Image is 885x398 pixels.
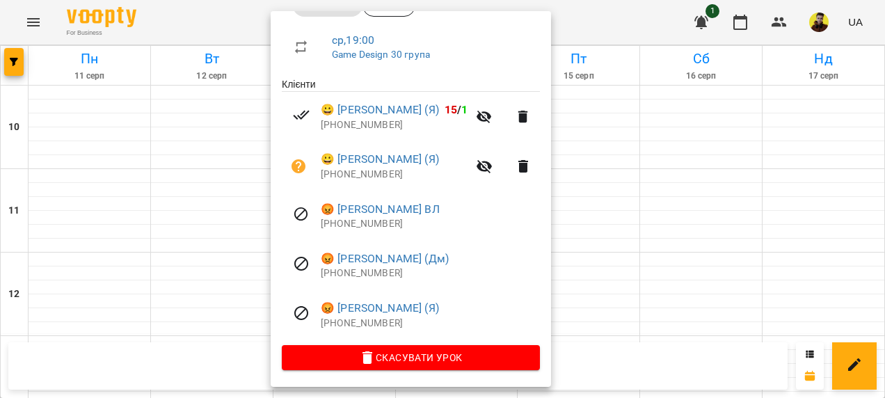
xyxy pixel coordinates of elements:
[445,103,468,116] b: /
[293,349,529,366] span: Скасувати Урок
[445,103,457,116] span: 15
[321,168,468,182] p: [PHONE_NUMBER]
[332,49,430,60] a: Game Design 30 група
[321,217,540,231] p: [PHONE_NUMBER]
[282,77,540,345] ul: Клієнти
[461,103,468,116] span: 1
[321,201,440,218] a: 😡 [PERSON_NAME] ВЛ
[321,300,439,317] a: 😡 [PERSON_NAME] (Я)
[321,266,540,280] p: [PHONE_NUMBER]
[321,151,439,168] a: 😀 [PERSON_NAME] (Я)
[321,317,540,331] p: [PHONE_NUMBER]
[293,305,310,321] svg: Візит скасовано
[293,255,310,272] svg: Візит скасовано
[321,250,449,267] a: 😡 [PERSON_NAME] (Дм)
[332,33,374,47] a: ср , 19:00
[282,345,540,370] button: Скасувати Урок
[321,118,468,132] p: [PHONE_NUMBER]
[293,106,310,123] svg: Візит сплачено
[293,206,310,223] svg: Візит скасовано
[321,102,439,118] a: 😀 [PERSON_NAME] (Я)
[282,150,315,183] button: Візит ще не сплачено. Додати оплату?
